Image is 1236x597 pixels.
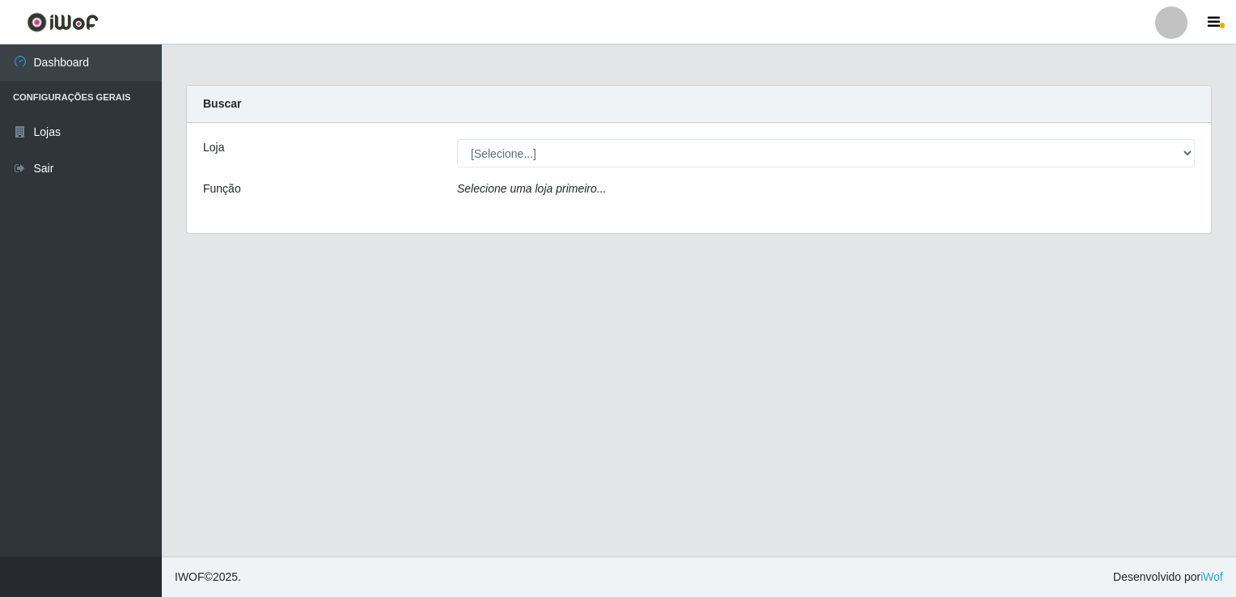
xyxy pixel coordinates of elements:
[1200,570,1223,583] a: iWof
[203,139,224,156] label: Loja
[175,569,241,586] span: © 2025 .
[175,570,205,583] span: IWOF
[203,97,241,110] strong: Buscar
[1113,569,1223,586] span: Desenvolvido por
[457,182,606,195] i: Selecione uma loja primeiro...
[203,180,241,197] label: Função
[27,12,99,32] img: CoreUI Logo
